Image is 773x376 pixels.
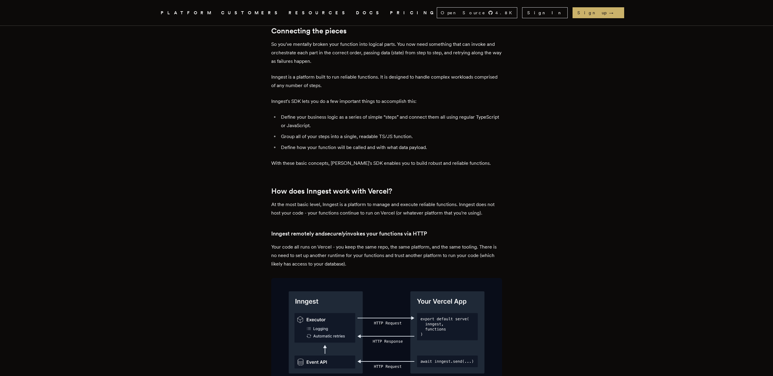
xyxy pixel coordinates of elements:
[271,73,502,90] p: Inngest is a platform built to run reliable functions. It is designed to handle complex workloads...
[271,27,502,35] h2: Connecting the pieces
[289,9,349,17] button: RESOURCES
[390,9,437,17] a: PRICING
[271,229,502,238] h3: Inngest remotely and invokes your functions via HTTP
[161,9,214,17] button: PLATFORM
[573,7,624,18] a: Sign up
[522,7,568,18] a: Sign In
[279,113,502,130] li: Define your business logic as a series of simple “steps” and connect them all using regular TypeS...
[271,40,502,66] p: So you've mentally broken your function into logical parts. You now need something that can invok...
[271,243,502,268] p: Your code all runs on Vercel - you keep the same repo, the same platform, and the same tooling. T...
[279,143,502,152] li: Define how your function will be called and with what data payload.
[441,10,486,16] span: Open Source
[271,97,502,106] p: Inngest's SDK lets you do a few important things to accomplish this:
[356,9,383,17] a: DOCS
[609,10,619,16] span: →
[325,230,346,237] em: securely
[271,187,502,195] h2: How does Inngest work with Vercel?
[495,10,516,16] span: 4.8 K
[271,159,502,168] p: With these basic concepts, [PERSON_NAME]'s SDK enables you to build robust and reliable functions.
[279,132,502,141] li: Group all of your steps into a single, readable TS/JS function.
[221,9,281,17] a: CUSTOMERS
[271,200,502,217] p: At the most basic level, Inngest is a platform to manage and execute reliable functions. Inngest ...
